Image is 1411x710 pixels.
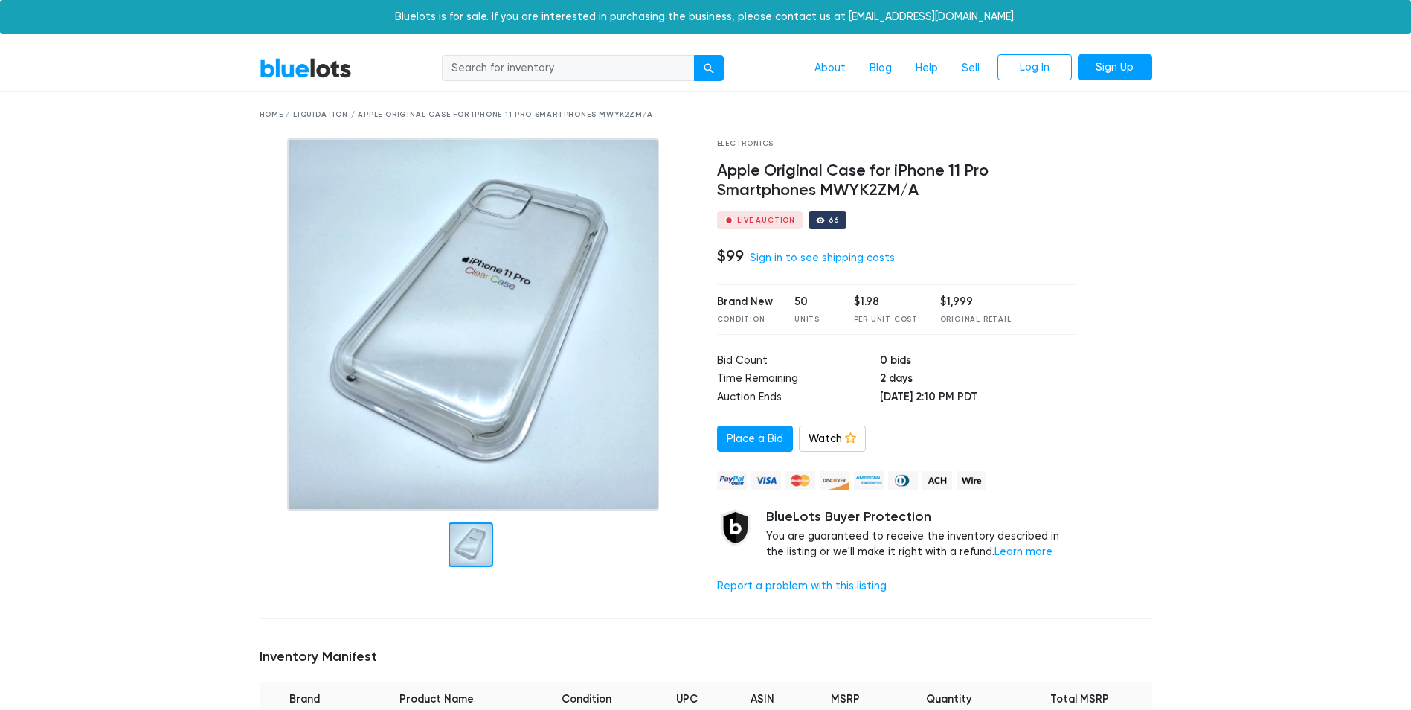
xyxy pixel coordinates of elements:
div: Per Unit Cost [854,314,918,325]
img: diners_club-c48f30131b33b1bb0e5d0e2dbd43a8bea4cb12cb2961413e2f4250e06c020426.png [888,471,918,490]
td: Bid Count [717,353,880,371]
img: ach-b7992fed28a4f97f893c574229be66187b9afb3f1a8d16a4691d3d3140a8ab00.png [922,471,952,490]
a: Sign Up [1078,54,1152,81]
h5: Inventory Manifest [260,649,1152,665]
img: discover-82be18ecfda2d062aad2762c1ca80e2d36a4073d45c9e0ffae68cd515fbd3d32.png [820,471,849,490]
div: Brand New [717,294,773,310]
a: About [803,54,858,83]
h4: Apple Original Case for iPhone 11 Pro Smartphones MWYK2ZM/A [717,161,1076,200]
a: Blog [858,54,904,83]
a: Learn more [994,546,1052,558]
div: Home / Liquidation / Apple Original Case for iPhone 11 Pro Smartphones MWYK2ZM/A [260,109,1152,121]
a: Report a problem with this listing [717,580,887,592]
div: You are guaranteed to receive the inventory described in the listing or we'll make it right with ... [766,509,1076,560]
h5: BlueLots Buyer Protection [766,509,1076,525]
h4: $99 [717,246,744,266]
div: Original Retail [940,314,1012,325]
a: Help [904,54,950,83]
img: e8e6083e-14c8-4a46-aed7-028b6a2d3d4b-1755011663.png [287,138,659,511]
div: Condition [717,314,773,325]
a: Place a Bid [717,426,793,452]
div: Electronics [717,138,1076,150]
a: Sign in to see shipping costs [750,252,895,264]
input: Search for inventory [442,55,695,82]
td: [DATE] 2:10 PM PDT [880,389,1076,408]
a: Watch [799,426,866,452]
img: mastercard-42073d1d8d11d6635de4c079ffdb20a4f30a903dc55d1612383a1b395dd17f39.png [785,471,815,490]
div: Live Auction [737,217,796,224]
img: american_express-ae2a9f97a040b4b41f6397f7637041a5861d5f99d0716c09922aba4e24c8547d.png [854,471,884,490]
td: 2 days [880,371,1076,389]
div: 66 [829,217,839,224]
td: 0 bids [880,353,1076,371]
img: visa-79caf175f036a155110d1892330093d4c38f53c55c9ec9e2c3a54a56571784bb.png [751,471,781,490]
div: $1.98 [854,294,918,310]
div: 50 [794,294,832,310]
img: buyer_protection_shield-3b65640a83011c7d3ede35a8e5a80bfdfaa6a97447f0071c1475b91a4b0b3d01.png [717,509,754,546]
td: Auction Ends [717,389,880,408]
a: Sell [950,54,991,83]
div: Units [794,314,832,325]
a: Log In [997,54,1072,81]
div: $1,999 [940,294,1012,310]
img: wire-908396882fe19aaaffefbd8e17b12f2f29708bd78693273c0e28e3a24408487f.png [957,471,986,490]
a: BlueLots [260,57,352,79]
img: paypal_credit-80455e56f6e1299e8d57f40c0dcee7b8cd4ae79b9eccbfc37e2480457ba36de9.png [717,471,747,490]
td: Time Remaining [717,371,880,389]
